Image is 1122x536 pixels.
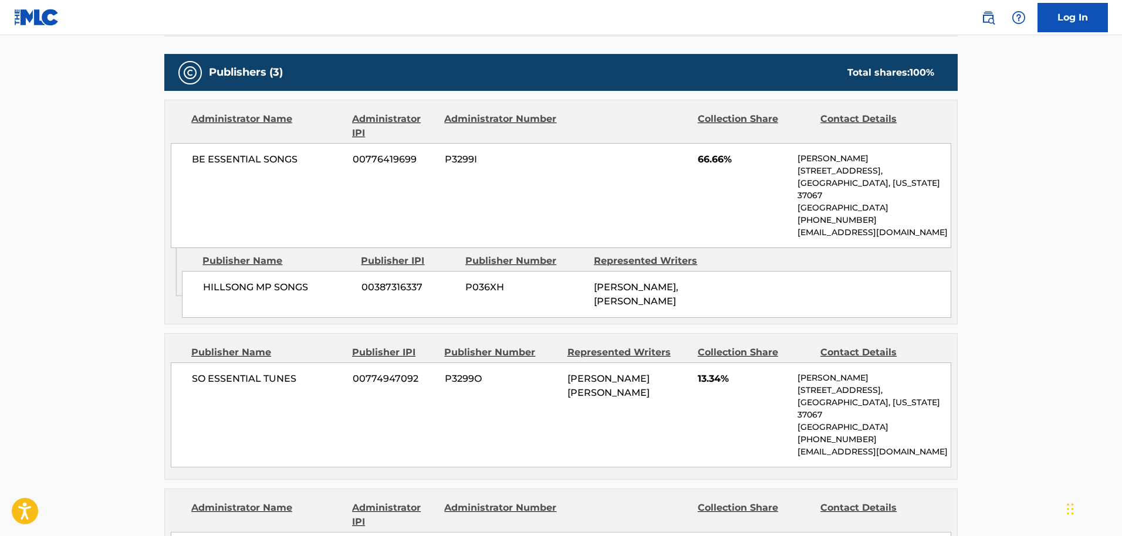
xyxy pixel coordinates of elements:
div: Publisher Name [191,345,343,359]
span: 13.34% [698,372,789,386]
p: [PHONE_NUMBER] [797,433,951,446]
div: Drag [1067,491,1074,527]
span: 00776419699 [353,152,436,167]
p: [STREET_ADDRESS], [797,165,951,177]
div: Administrator Number [444,501,558,529]
img: Publishers [183,66,197,80]
div: Publisher IPI [352,345,435,359]
p: [PERSON_NAME] [797,152,951,165]
img: search [981,11,995,25]
p: [GEOGRAPHIC_DATA], [US_STATE] 37067 [797,177,951,202]
div: Publisher Name [202,254,352,268]
p: [EMAIL_ADDRESS][DOMAIN_NAME] [797,446,951,458]
span: [PERSON_NAME] [PERSON_NAME] [567,373,650,398]
div: Administrator IPI [352,501,435,529]
div: Represented Writers [567,345,689,359]
div: Contact Details [820,345,934,359]
span: 66.66% [698,152,789,167]
div: Collection Share [698,112,812,140]
div: Represented Writers [594,254,714,268]
div: Collection Share [698,345,812,359]
span: 100 % [910,67,934,78]
div: Publisher Number [444,345,558,359]
div: Publisher IPI [361,254,457,268]
span: P3299I [445,152,559,167]
div: Collection Share [698,501,812,529]
span: P036XH [465,280,585,294]
div: Administrator IPI [352,112,435,140]
p: [GEOGRAPHIC_DATA] [797,202,951,214]
span: HILLSONG MP SONGS [203,280,353,294]
span: 00774947092 [353,372,436,386]
div: Publisher Number [465,254,585,268]
h5: Publishers (3) [209,66,283,79]
span: 00387316337 [361,280,457,294]
div: Contact Details [820,501,934,529]
span: SO ESSENTIAL TUNES [192,372,344,386]
span: P3299O [445,372,559,386]
span: BE ESSENTIAL SONGS [192,152,344,167]
p: [PHONE_NUMBER] [797,214,951,226]
div: Help [1007,6,1030,29]
img: help [1012,11,1026,25]
p: [GEOGRAPHIC_DATA], [US_STATE] 37067 [797,396,951,421]
a: Log In [1037,3,1108,32]
div: Administrator Name [191,501,343,529]
div: Total shares: [847,66,934,80]
p: [PERSON_NAME] [797,372,951,384]
p: [EMAIL_ADDRESS][DOMAIN_NAME] [797,226,951,239]
div: Administrator Number [444,112,558,140]
a: Public Search [976,6,1000,29]
div: Administrator Name [191,112,343,140]
span: [PERSON_NAME], [PERSON_NAME] [594,281,678,307]
div: Contact Details [820,112,934,140]
p: [GEOGRAPHIC_DATA] [797,421,951,433]
p: [STREET_ADDRESS], [797,384,951,396]
iframe: Chat Widget [1063,480,1122,536]
img: MLC Logo [14,9,59,26]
